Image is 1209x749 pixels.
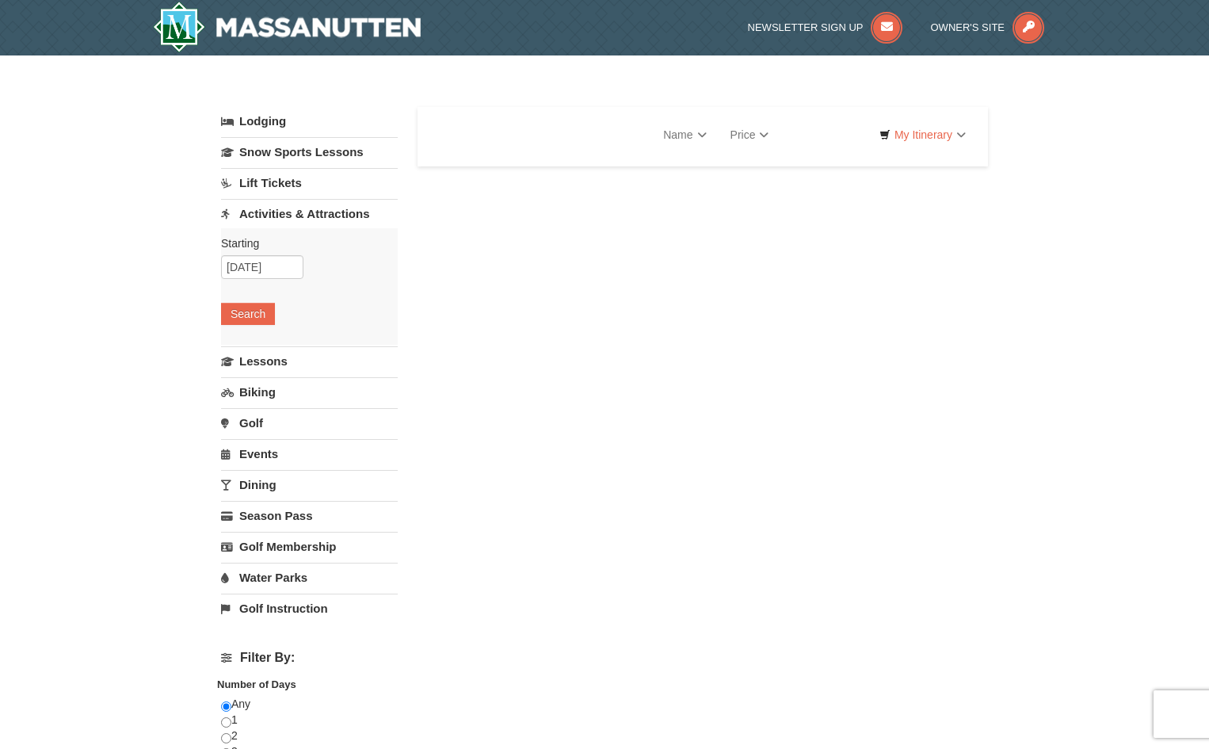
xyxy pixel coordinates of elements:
a: Snow Sports Lessons [221,137,398,166]
span: Owner's Site [931,21,1005,33]
a: Golf Instruction [221,594,398,623]
a: Lift Tickets [221,168,398,197]
a: Lodging [221,107,398,136]
a: Owner's Site [931,21,1045,33]
label: Starting [221,235,386,251]
img: Massanutten Resort Logo [153,2,421,52]
span: Newsletter Sign Up [748,21,864,33]
strong: Number of Days [217,678,296,690]
a: Price [719,119,781,151]
a: Golf [221,408,398,438]
a: Name [651,119,718,151]
a: Season Pass [221,501,398,530]
h4: Filter By: [221,651,398,665]
a: Golf Membership [221,532,398,561]
a: Newsletter Sign Up [748,21,903,33]
a: Biking [221,377,398,407]
button: Search [221,303,275,325]
a: Lessons [221,346,398,376]
a: My Itinerary [869,123,976,147]
a: Water Parks [221,563,398,592]
a: Events [221,439,398,468]
a: Massanutten Resort [153,2,421,52]
a: Activities & Attractions [221,199,398,228]
a: Dining [221,470,398,499]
